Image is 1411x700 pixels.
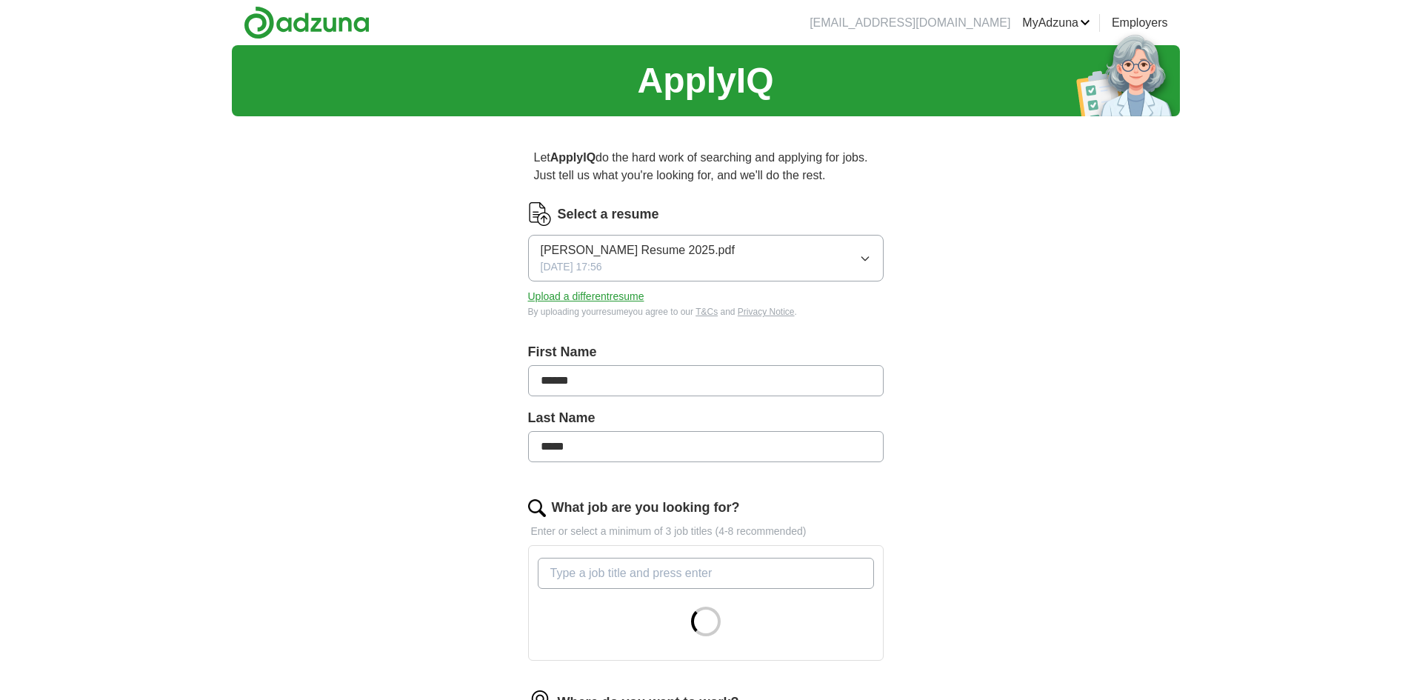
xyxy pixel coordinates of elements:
p: Enter or select a minimum of 3 job titles (4-8 recommended) [528,524,884,539]
div: By uploading your resume you agree to our and . [528,305,884,319]
p: Let do the hard work of searching and applying for jobs. Just tell us what you're looking for, an... [528,143,884,190]
img: CV Icon [528,202,552,226]
h1: ApplyIQ [637,54,773,107]
label: What job are you looking for? [552,498,740,518]
li: [EMAIL_ADDRESS][DOMAIN_NAME] [810,14,1010,32]
label: Last Name [528,408,884,428]
span: [PERSON_NAME] Resume 2025.pdf [541,241,735,259]
strong: ApplyIQ [550,151,596,164]
a: T&Cs [696,307,718,317]
a: Employers [1112,14,1168,32]
label: First Name [528,342,884,362]
a: Privacy Notice [738,307,795,317]
button: Upload a differentresume [528,289,644,304]
label: Select a resume [558,204,659,224]
button: [PERSON_NAME] Resume 2025.pdf[DATE] 17:56 [528,235,884,281]
span: [DATE] 17:56 [541,259,602,275]
img: Adzuna logo [244,6,370,39]
a: MyAdzuna [1022,14,1090,32]
img: search.png [528,499,546,517]
input: Type a job title and press enter [538,558,874,589]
